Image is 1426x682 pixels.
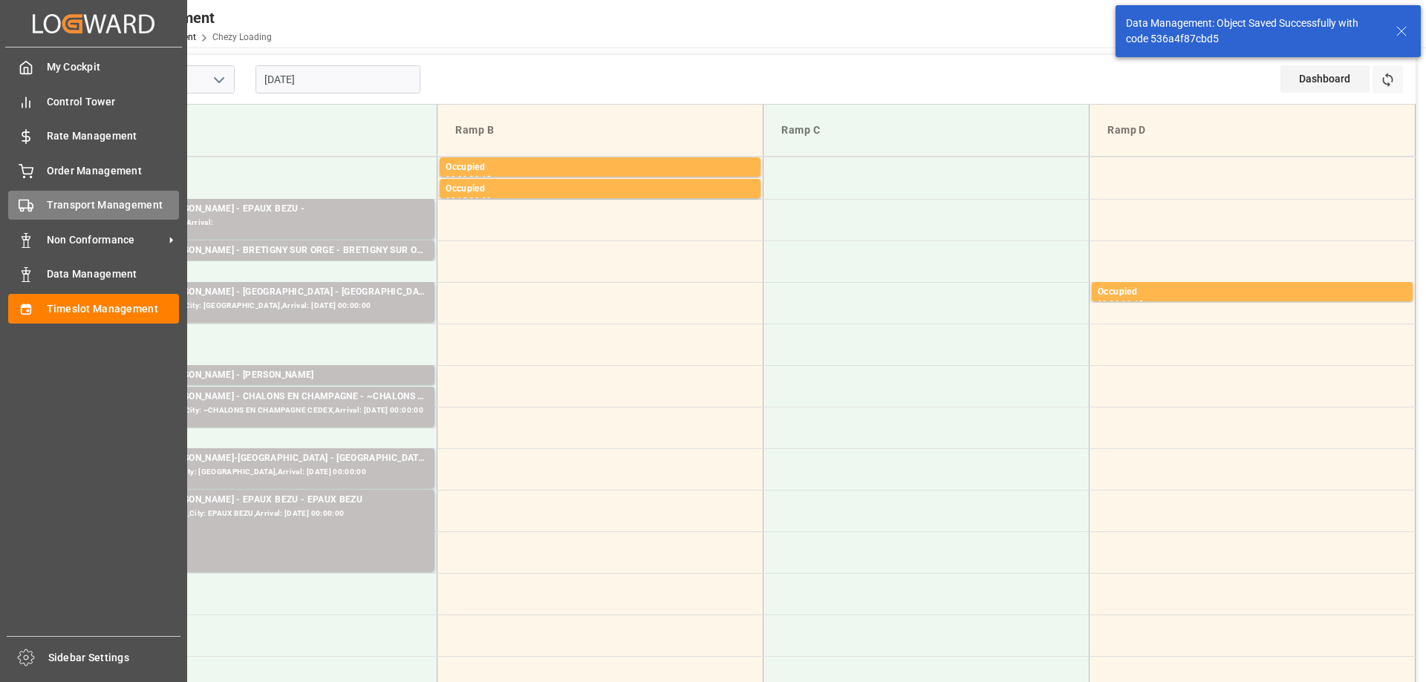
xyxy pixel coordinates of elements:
[8,191,179,220] a: Transport Management
[120,451,429,466] div: Transport [PERSON_NAME]-[GEOGRAPHIC_DATA] - [GEOGRAPHIC_DATA]-[GEOGRAPHIC_DATA]
[446,175,467,182] div: 08:00
[120,202,429,217] div: Transport [PERSON_NAME] - EPAUX BEZU -
[1126,16,1381,47] div: Data Management: Object Saved Successfully with code 536a4f87cbd5
[8,260,179,289] a: Data Management
[446,182,755,197] div: Occupied
[8,156,179,185] a: Order Management
[47,197,180,213] span: Transport Management
[120,404,429,417] div: Pallets: 1,TU: 640,City: ~CHALONS EN CHAMPAGNE CEDEX,Arrival: [DATE] 00:00:00
[120,300,429,312] div: Pallets: 1,TU: 432,City: [GEOGRAPHIC_DATA],Arrival: [DATE] 00:00:00
[47,266,180,282] span: Data Management
[1098,300,1119,306] div: 09:30
[120,285,429,300] div: Transport [PERSON_NAME] - [GEOGRAPHIC_DATA] - [GEOGRAPHIC_DATA]
[467,175,469,182] div: -
[1119,300,1121,306] div: -
[8,294,179,323] a: Timeslot Management
[207,68,229,91] button: open menu
[48,650,181,666] span: Sidebar Settings
[47,94,180,110] span: Control Tower
[47,163,180,179] span: Order Management
[120,217,429,229] div: Pallets: ,TU: ,City: ,Arrival:
[47,59,180,75] span: My Cockpit
[47,128,180,144] span: Rate Management
[469,197,491,203] div: 08:30
[120,368,429,383] div: Transport [PERSON_NAME] - [PERSON_NAME]
[47,301,180,317] span: Timeslot Management
[1121,300,1143,306] div: 09:45
[1101,117,1403,144] div: Ramp D
[47,232,164,248] span: Non Conformance
[120,508,429,520] div: Pallets: 20,TU: 278,City: EPAUX BEZU,Arrival: [DATE] 00:00:00
[120,466,429,479] div: Pallets: ,TU: 150,City: [GEOGRAPHIC_DATA],Arrival: [DATE] 00:00:00
[8,122,179,151] a: Rate Management
[123,117,425,144] div: Ramp A
[446,160,755,175] div: Occupied
[467,197,469,203] div: -
[120,493,429,508] div: Transport [PERSON_NAME] - EPAUX BEZU - EPAUX BEZU
[255,65,420,94] input: DD-MM-YYYY
[8,53,179,82] a: My Cockpit
[120,243,429,258] div: Transport [PERSON_NAME] - BRETIGNY SUR ORGE - BRETIGNY SUR ORGE
[1098,285,1407,300] div: Occupied
[449,117,751,144] div: Ramp B
[469,175,491,182] div: 08:15
[120,383,429,396] div: Pallets: ,TU: 100,City: RECY,Arrival: [DATE] 00:00:00
[1280,65,1370,93] div: Dashboard
[775,117,1077,144] div: Ramp C
[120,390,429,404] div: Transport [PERSON_NAME] - CHALONS EN CHAMPAGNE - ~CHALONS EN CHAMPAGNE CEDEX
[8,87,179,116] a: Control Tower
[120,258,429,271] div: Pallets: ,TU: 48,City: [GEOGRAPHIC_DATA],Arrival: [DATE] 00:00:00
[446,197,467,203] div: 08:15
